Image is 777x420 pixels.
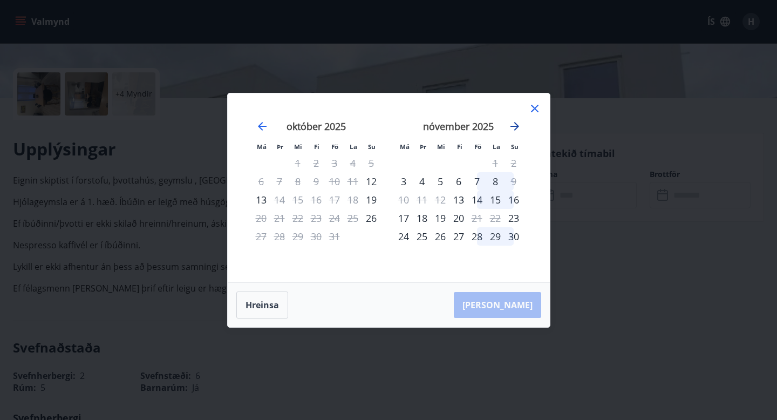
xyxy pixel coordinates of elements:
small: Fö [331,143,338,151]
div: 15 [486,191,505,209]
td: Choose þriðjudagur, 18. nóvember 2025 as your check-in date. It’s available. [413,209,431,227]
small: Má [400,143,410,151]
td: Not available. mánudagur, 20. október 2025 [252,209,270,227]
td: Not available. sunnudagur, 2. nóvember 2025 [505,154,523,172]
td: Not available. laugardagur, 25. október 2025 [344,209,362,227]
td: Choose föstudagur, 7. nóvember 2025 as your check-in date. It’s available. [468,172,486,191]
div: 8 [486,172,505,191]
div: Aðeins útritun í boði [252,227,270,246]
div: 4 [413,172,431,191]
div: 27 [449,227,468,246]
small: Mi [294,143,302,151]
td: Choose miðvikudagur, 5. nóvember 2025 as your check-in date. It’s available. [431,172,449,191]
td: Not available. fimmtudagur, 30. október 2025 [307,227,325,246]
div: 7 [468,172,486,191]
div: 17 [394,209,413,227]
td: Choose fimmtudagur, 20. nóvember 2025 as your check-in date. It’s available. [449,209,468,227]
small: Su [511,143,519,151]
td: Choose miðvikudagur, 19. nóvember 2025 as your check-in date. It’s available. [431,209,449,227]
td: Choose sunnudagur, 26. október 2025 as your check-in date. It’s available. [362,209,380,227]
div: Aðeins innritun í boði [394,172,413,191]
td: Choose þriðjudagur, 25. nóvember 2025 as your check-in date. It’s available. [413,227,431,246]
strong: nóvember 2025 [423,120,494,133]
div: Move backward to switch to the previous month. [256,120,269,133]
td: Choose sunnudagur, 16. nóvember 2025 as your check-in date. It’s available. [505,191,523,209]
div: 30 [505,227,523,246]
td: Choose fimmtudagur, 27. nóvember 2025 as your check-in date. It’s available. [449,227,468,246]
td: Choose mánudagur, 13. október 2025 as your check-in date. It’s available. [252,191,270,209]
div: Aðeins innritun í boði [362,191,380,209]
td: Not available. miðvikudagur, 15. október 2025 [289,191,307,209]
td: Choose föstudagur, 14. nóvember 2025 as your check-in date. It’s available. [468,191,486,209]
td: Not available. þriðjudagur, 21. október 2025 [270,209,289,227]
div: 28 [468,227,486,246]
td: Not available. sunnudagur, 5. október 2025 [362,154,380,172]
small: Fi [314,143,319,151]
div: Aðeins útritun í boði [505,172,523,191]
small: Má [257,143,267,151]
div: 20 [449,209,468,227]
td: Not available. fimmtudagur, 16. október 2025 [307,191,325,209]
div: 16 [505,191,523,209]
td: Choose miðvikudagur, 26. nóvember 2025 as your check-in date. It’s available. [431,227,449,246]
td: Not available. laugardagur, 4. október 2025 [344,154,362,172]
div: 18 [413,209,431,227]
td: Not available. föstudagur, 31. október 2025 [325,227,344,246]
td: Not available. fimmtudagur, 2. október 2025 [307,154,325,172]
td: Not available. mánudagur, 27. október 2025 [252,227,270,246]
td: Not available. þriðjudagur, 14. október 2025 [270,191,289,209]
td: Not available. miðvikudagur, 22. október 2025 [289,209,307,227]
td: Not available. laugardagur, 11. október 2025 [344,172,362,191]
div: 29 [486,227,505,246]
small: Fi [457,143,462,151]
td: Not available. laugardagur, 22. nóvember 2025 [486,209,505,227]
td: Choose föstudagur, 28. nóvember 2025 as your check-in date. It’s available. [468,227,486,246]
div: Calendar [241,106,537,269]
td: Choose sunnudagur, 30. nóvember 2025 as your check-in date. It’s available. [505,227,523,246]
small: Fö [474,143,481,151]
td: Not available. mánudagur, 10. nóvember 2025 [394,191,413,209]
div: 5 [431,172,449,191]
td: Not available. fimmtudagur, 9. október 2025 [307,172,325,191]
td: Not available. þriðjudagur, 28. október 2025 [270,227,289,246]
td: Choose mánudagur, 17. nóvember 2025 as your check-in date. It’s available. [394,209,413,227]
td: Not available. laugardagur, 1. nóvember 2025 [486,154,505,172]
div: Aðeins innritun í boði [505,209,523,227]
div: 13 [252,191,270,209]
div: 25 [413,227,431,246]
td: Choose þriðjudagur, 4. nóvember 2025 as your check-in date. It’s available. [413,172,431,191]
td: Not available. miðvikudagur, 12. nóvember 2025 [431,191,449,209]
td: Not available. miðvikudagur, 1. október 2025 [289,154,307,172]
div: Aðeins innritun í boði [362,172,380,191]
div: 24 [394,227,413,246]
td: Choose mánudagur, 24. nóvember 2025 as your check-in date. It’s available. [394,227,413,246]
td: Choose sunnudagur, 19. október 2025 as your check-in date. It’s available. [362,191,380,209]
td: Not available. þriðjudagur, 7. október 2025 [270,172,289,191]
td: Not available. þriðjudagur, 11. nóvember 2025 [413,191,431,209]
td: Not available. laugardagur, 18. október 2025 [344,191,362,209]
small: La [350,143,357,151]
div: 19 [431,209,449,227]
td: Choose laugardagur, 8. nóvember 2025 as your check-in date. It’s available. [486,172,505,191]
td: Choose fimmtudagur, 13. nóvember 2025 as your check-in date. It’s available. [449,191,468,209]
small: Su [368,143,376,151]
td: Not available. miðvikudagur, 29. október 2025 [289,227,307,246]
small: Þr [420,143,426,151]
strong: október 2025 [287,120,346,133]
td: Choose mánudagur, 3. nóvember 2025 as your check-in date. It’s available. [394,172,413,191]
div: 14 [468,191,486,209]
td: Choose laugardagur, 29. nóvember 2025 as your check-in date. It’s available. [486,227,505,246]
div: Aðeins innritun í boði [362,209,380,227]
td: Not available. fimmtudagur, 23. október 2025 [307,209,325,227]
small: La [493,143,500,151]
div: Aðeins útritun í boði [270,191,289,209]
td: Not available. föstudagur, 17. október 2025 [325,191,344,209]
td: Choose laugardagur, 15. nóvember 2025 as your check-in date. It’s available. [486,191,505,209]
small: Þr [277,143,283,151]
div: Aðeins útritun í boði [468,209,486,227]
div: 6 [449,172,468,191]
div: Aðeins innritun í boði [449,191,468,209]
td: Not available. föstudagur, 10. október 2025 [325,172,344,191]
td: Not available. föstudagur, 24. október 2025 [325,209,344,227]
td: Not available. föstudagur, 3. október 2025 [325,154,344,172]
